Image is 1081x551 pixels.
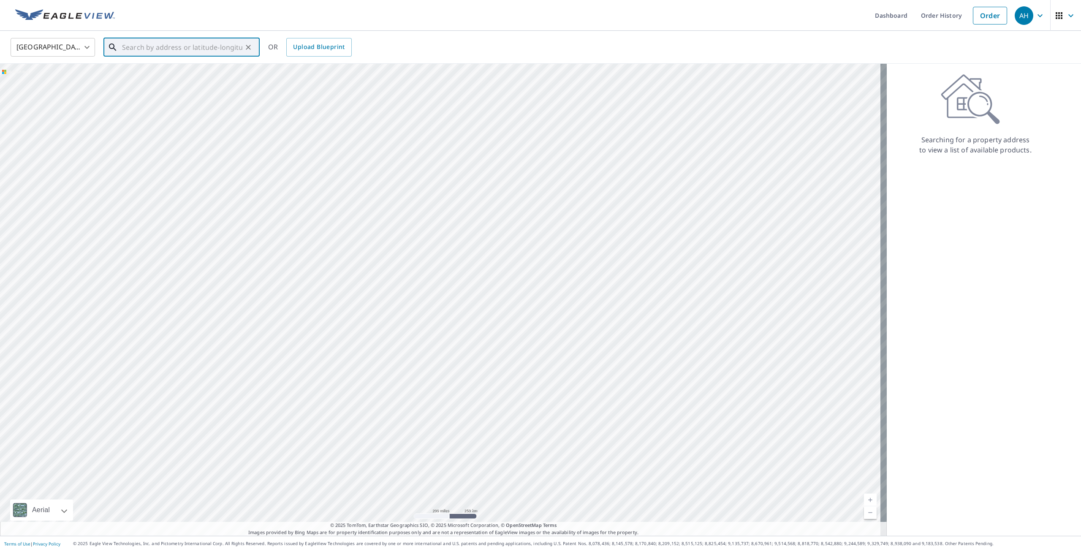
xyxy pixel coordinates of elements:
[242,41,254,53] button: Clear
[293,42,345,52] span: Upload Blueprint
[15,9,115,22] img: EV Logo
[330,522,557,529] span: © 2025 TomTom, Earthstar Geographics SIO, © 2025 Microsoft Corporation, ©
[11,35,95,59] div: [GEOGRAPHIC_DATA]
[1015,6,1033,25] div: AH
[4,541,60,546] p: |
[506,522,541,528] a: OpenStreetMap
[30,499,52,521] div: Aerial
[864,494,877,506] a: Current Level 5, Zoom In
[73,540,1077,547] p: © 2025 Eagle View Technologies, Inc. and Pictometry International Corp. All Rights Reserved. Repo...
[10,499,73,521] div: Aerial
[122,35,242,59] input: Search by address or latitude-longitude
[268,38,352,57] div: OR
[973,7,1007,24] a: Order
[4,541,30,547] a: Terms of Use
[33,541,60,547] a: Privacy Policy
[919,135,1032,155] p: Searching for a property address to view a list of available products.
[864,506,877,519] a: Current Level 5, Zoom Out
[286,38,351,57] a: Upload Blueprint
[543,522,557,528] a: Terms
